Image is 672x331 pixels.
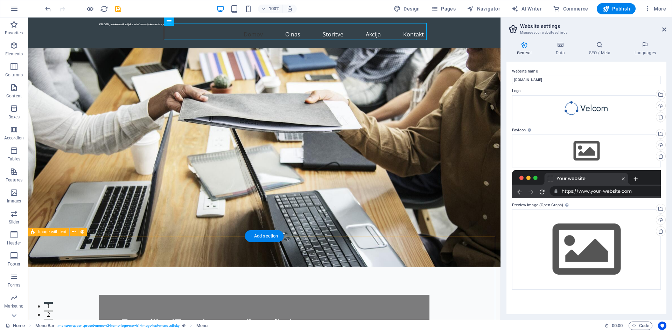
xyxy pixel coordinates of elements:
span: Image with text [38,230,66,234]
nav: breadcrumb [35,322,208,330]
h2: Website settings [520,23,666,29]
p: Boxes [8,114,20,120]
i: Save (Ctrl+S) [114,5,122,13]
span: Pages [431,5,456,12]
button: save [114,5,122,13]
p: Header [7,240,21,246]
div: Select files from the file manager, stock photos, or upload file(s) [512,209,661,290]
span: AI Writer [511,5,542,12]
button: Code [629,322,652,330]
label: Website name [512,67,661,76]
div: + Add section [245,230,284,242]
p: Elements [5,51,23,57]
div: Select files from the file manager, stock photos, or upload file(s) [512,135,661,167]
p: Images [7,198,21,204]
button: Click here to leave preview mode and continue editing [86,5,94,13]
button: More [641,3,669,14]
i: This element is a customizable preset [182,324,185,327]
span: Code [632,322,649,330]
span: More [644,5,666,12]
span: Click to select. Double-click to edit [196,322,208,330]
button: Pages [428,3,458,14]
p: Features [6,177,22,183]
span: Navigator [467,5,500,12]
span: Click to select. Double-click to edit [35,322,55,330]
button: Usercentrics [658,322,666,330]
span: . menu-wrapper .preset-menu-v2-home-logo-nav-h1-image-text-menu .sticky [57,322,180,330]
p: Content [6,93,22,99]
span: Publish [602,5,630,12]
button: Publish [597,3,636,14]
h4: Languages [624,41,666,56]
p: Favorites [5,30,23,36]
button: reload [100,5,108,13]
label: Favicon [512,126,661,135]
button: undo [44,5,52,13]
i: On resize automatically adjust zoom level to fit chosen device. [287,6,293,12]
button: AI Writer [509,3,545,14]
h3: Manage your website settings [520,29,652,36]
span: 00 00 [612,322,623,330]
button: Design [391,3,423,14]
h6: Session time [604,322,623,330]
button: Navigator [464,3,503,14]
span: Design [394,5,420,12]
button: 2 [16,293,25,295]
label: Preview Image (Open Graph) [512,201,661,209]
h4: Data [545,41,578,56]
p: Slider [9,219,20,225]
p: Tables [8,156,20,162]
h4: SEO / Meta [578,41,624,56]
button: 1 [16,284,25,286]
button: 100% [258,5,283,13]
i: Undo: Change colors (Ctrl+Z) [44,5,52,13]
div: VELCOM_2022logo-UYYKqSR4wQVwy_Mia85Hkw.png [512,95,661,123]
span: : [617,323,618,328]
i: Reload page [100,5,108,13]
h6: 100% [268,5,280,13]
p: Columns [5,72,23,78]
label: Logo [512,87,661,95]
p: Forms [8,282,20,288]
h4: General [506,41,545,56]
button: 3 [16,301,25,303]
button: Commerce [550,3,591,14]
p: Footer [8,261,20,267]
a: Click to cancel selection. Double-click to open Pages [6,322,25,330]
p: Accordion [4,135,24,141]
input: Name... [512,76,661,84]
span: Commerce [553,5,588,12]
p: Marketing [4,303,23,309]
